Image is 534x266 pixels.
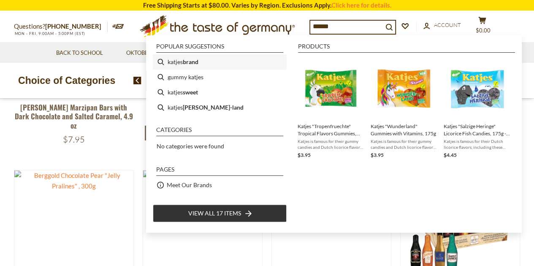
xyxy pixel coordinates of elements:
img: previous arrow [133,77,141,84]
a: Oktoberfest [126,48,170,58]
div: Instant Search Results [146,35,522,233]
li: katjes sweet [153,85,287,100]
a: Meet Our Brands [167,180,212,190]
span: Katjes is famous for their gummy candies and Dutch licorice flavors, including these tasty gummie... [371,138,437,150]
li: View all 17 items [153,204,287,222]
span: Katjes is famous for their gummy candies and Dutch licorice flavors, including these tasty tropic... [298,138,364,150]
li: katjes brand [153,54,287,70]
a: Account [423,21,461,30]
span: Katjes "Tropenfruechte" Tropical Flavors Gummies, 175g [298,123,364,137]
b: [PERSON_NAME]-land [183,102,244,112]
button: $0.00 [470,16,495,38]
span: $3.95 [371,152,384,158]
a: Katje "Salzige Heringe" Salted Black LicoriceKatjes "Salzige Heringe" Licorice Fish Candies, 175g... [444,58,510,159]
a: Katjes Wunder-Land VitaminKatjes "Wunderland" Gummies with Vitamins, 175gKatjes is famous for the... [371,58,437,159]
li: Katjes "Wunderland" Gummies with Vitamins, 175g [367,54,440,163]
li: Popular suggestions [156,43,283,53]
li: gummy katjes [153,70,287,85]
span: $0.00 [476,27,491,34]
li: Products [298,43,515,53]
li: Pages [156,167,283,176]
span: $4.45 [444,152,457,158]
span: Account [434,21,461,28]
a: [PERSON_NAME] Marzipan Bars with Dark Chocolate and Salted Caramel, 4.9 oz [15,102,133,131]
span: $3.95 [298,152,311,158]
a: Click here for details. [331,1,391,9]
span: Katjes "Wunderland" Gummies with Vitamins, 175g [371,123,437,137]
li: Katjes "Tropenfruechte" Tropical Flavors Gummies, 175g [294,54,367,163]
img: Berggold Chocolate Orange and Lemon "Jelly Pralines" , 250g [143,170,263,191]
img: Katjes Wunder-Land Vitamin [373,58,434,119]
span: Katjes "Salzige Heringe" Licorice Fish Candies, 175g - Made In [GEOGRAPHIC_DATA] [444,123,510,137]
li: Meet Our Brands [153,177,287,193]
img: Katjes Tropen-Fruchte [300,58,361,119]
li: Categories [156,127,283,136]
a: Katjes Tropen-FruchteKatjes "Tropenfruechte" Tropical Flavors Gummies, 175gKatjes is famous for t... [298,58,364,159]
span: No categories were found [157,142,224,150]
b: sweet [183,87,198,97]
a: [PHONE_NUMBER] [45,22,101,30]
img: Katje "Salzige Heringe" Salted Black Licorice [446,58,507,119]
a: [PERSON_NAME] "[PERSON_NAME]-Puefferchen" Apple Popover Dessert Mix 152g [145,126,389,141]
span: View all 17 items [188,209,241,218]
li: katjes wunder-land [153,100,287,115]
span: MON - FRI, 9:00AM - 5:00PM (EST) [14,31,86,36]
b: brand [183,57,198,67]
p: Questions? [14,21,108,32]
span: Katjes is famous for their Dutch licorice flavors, including these tasty salted black licorice pi... [444,138,510,150]
a: Back to School [56,48,103,58]
li: Katjes "Salzige Heringe" Licorice Fish Candies, 175g - Made In Germany [440,54,513,163]
img: Berggold Chocolate Pear "Jelly Pralines" , 300g [14,170,134,191]
span: $7.95 [63,134,85,145]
